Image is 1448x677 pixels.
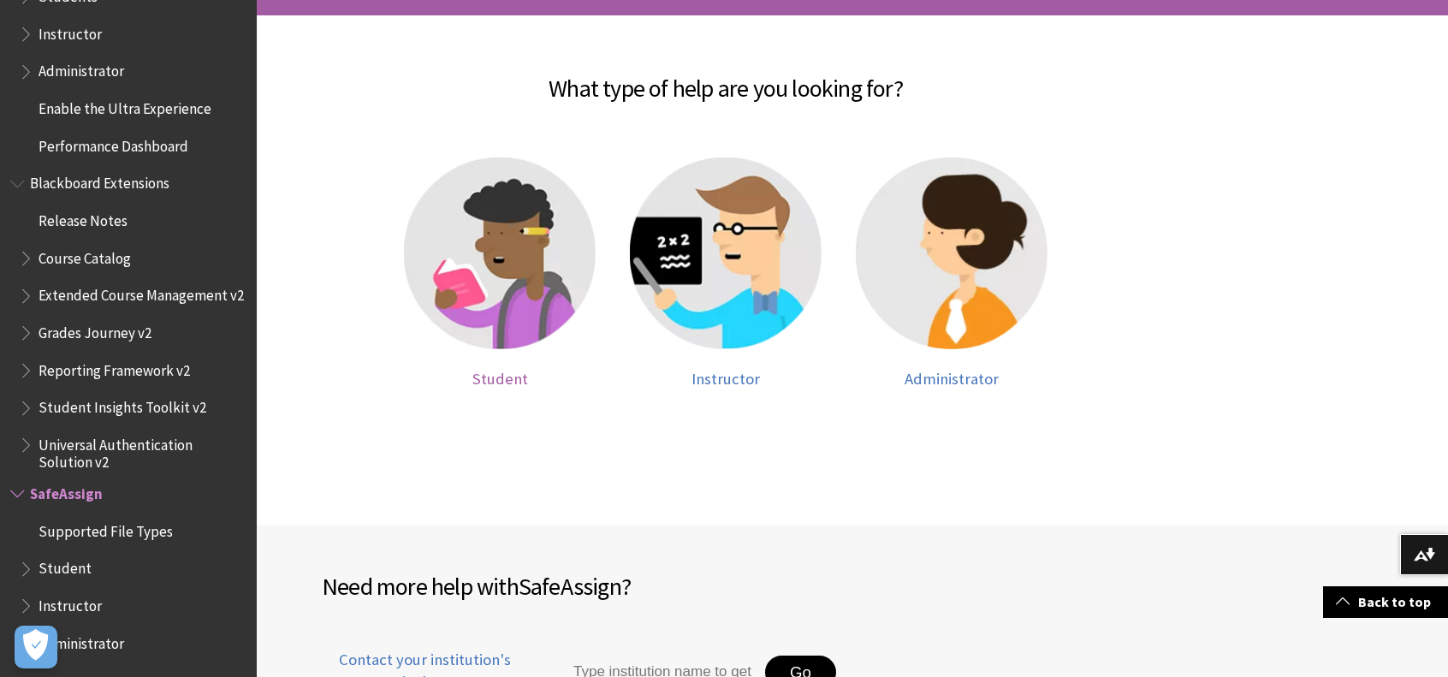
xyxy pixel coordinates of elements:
span: Administrator [39,629,124,652]
span: SafeAssign [519,571,621,602]
img: Administrator help [856,157,1047,349]
span: Performance Dashboard [39,132,188,155]
span: SafeAssign [30,479,103,502]
span: Blackboard Extensions [30,169,169,193]
span: Student [472,369,528,389]
span: Student [39,555,92,578]
h2: Need more help with ? [322,568,852,604]
span: Reporting Framework v2 [39,356,190,379]
span: Universal Authentication Solution v2 [39,431,245,471]
span: Release Notes [39,206,128,229]
span: Extended Course Management v2 [39,282,244,305]
span: Student Insights Toolkit v2 [39,394,206,417]
span: Instructor [39,591,102,615]
span: Grades Journey v2 [39,318,151,341]
span: Administrator [39,57,124,80]
span: Course Catalog [39,244,131,267]
span: Supported File Types [39,517,173,540]
span: Enable the Ultra Experience [39,94,211,117]
nav: Book outline for Blackboard Extensions [10,169,246,472]
a: Back to top [1323,586,1448,618]
a: Student help Student [404,157,596,389]
button: Open Preferences [15,626,57,668]
a: Administrator help Administrator [856,157,1047,389]
span: Instructor [691,369,760,389]
h2: What type of help are you looking for? [274,50,1178,106]
a: Instructor help Instructor [630,157,822,389]
span: Administrator [905,369,999,389]
span: Instructor [39,20,102,43]
img: Instructor help [630,157,822,349]
nav: Book outline for Blackboard SafeAssign [10,479,246,657]
img: Student help [404,157,596,349]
